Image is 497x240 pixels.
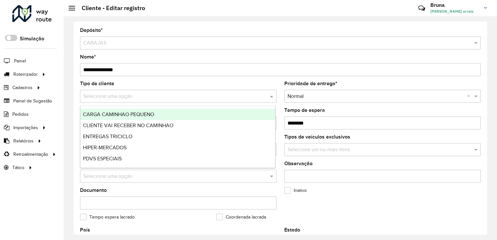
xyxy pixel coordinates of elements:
[216,214,266,220] label: Coordenada lacrada
[80,214,135,220] label: Tempo espera lacrado
[284,187,307,194] label: Inativo
[415,1,429,15] a: Contato Rápido
[83,145,127,150] span: HIPER-MERCADOS
[83,134,132,139] span: ENTREGAS TRICICLO
[14,58,26,64] span: Painel
[80,53,96,61] label: Nome
[284,160,313,167] label: Observação
[80,186,107,194] label: Documento
[80,226,90,234] label: País
[13,98,52,104] span: Painel de Sugestão
[83,156,122,161] span: PDVS ESPECIAIS
[13,71,38,78] span: Roteirizador
[75,5,145,12] h2: Cliente - Editar registro
[13,138,34,144] span: Relatórios
[20,35,44,43] label: Simulação
[430,2,479,8] h3: Bruna
[13,151,48,158] span: Retroalimentação
[12,111,29,118] span: Pedidos
[83,112,154,117] span: CARGA CAMINHAO PEQUENO
[12,164,24,171] span: Tático
[284,106,325,114] label: Tempo de espera
[13,124,38,131] span: Importações
[467,92,473,100] span: Clear all
[284,133,350,141] label: Tipos de veículos exclusivos
[80,105,275,168] ng-dropdown-panel: Options list
[284,80,337,87] label: Prioridade de entrega
[430,8,479,14] span: [PERSON_NAME] arrais
[80,26,103,34] label: Depósito
[83,123,173,128] span: CLIENTE VAI RECEBER NO CAMINHAO
[284,226,300,234] label: Estado
[80,80,114,87] label: Tipo de cliente
[12,84,33,91] span: Cadastros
